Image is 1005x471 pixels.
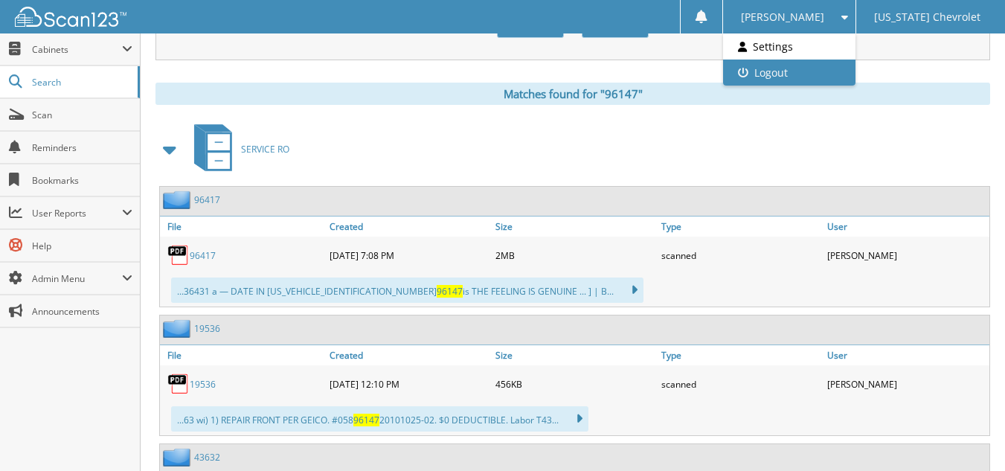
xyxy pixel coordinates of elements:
img: PDF.png [167,244,190,266]
span: Search [32,76,130,89]
a: Type [658,217,823,237]
img: PDF.png [167,373,190,395]
span: Bookmarks [32,174,132,187]
a: 19536 [190,378,216,391]
span: 96147 [437,285,463,298]
a: File [160,217,326,237]
div: [DATE] 12:10 PM [326,369,492,399]
div: [DATE] 7:08 PM [326,240,492,270]
span: User Reports [32,207,122,220]
a: SERVICE RO [185,120,289,179]
span: 96147 [353,414,379,426]
a: Type [658,345,823,365]
a: File [160,345,326,365]
img: folder2.png [163,448,194,467]
div: 456KB [492,369,658,399]
a: Size [492,345,658,365]
span: Cabinets [32,43,122,56]
div: scanned [658,240,823,270]
div: [PERSON_NAME] [823,240,989,270]
span: Scan [32,109,132,121]
span: SERVICE RO [241,143,289,156]
div: [PERSON_NAME] [823,369,989,399]
a: 43632 [194,451,220,464]
span: [PERSON_NAME] [741,13,824,22]
a: 96417 [194,193,220,206]
img: scan123-logo-white.svg [15,7,126,27]
div: 2MB [492,240,658,270]
a: User [823,217,989,237]
a: User [823,345,989,365]
span: Reminders [32,141,132,154]
div: scanned [658,369,823,399]
a: Logout [723,60,855,86]
img: folder2.png [163,319,194,338]
div: ...36431 a — DATE IN [US_VEHICLE_IDENTIFICATION_NUMBER] is THE FEELING IS GENUINE ... ] | B... [171,278,643,303]
div: Matches found for "96147" [155,83,990,105]
span: Announcements [32,305,132,318]
span: Help [32,240,132,252]
a: 19536 [194,322,220,335]
div: ...63 wi) 1) REPAIR FRONT PER GEICO. #058 20101025-02. $0 DEDUCTIBLE. Labor T43... [171,406,588,432]
img: folder2.png [163,190,194,209]
a: Created [326,217,492,237]
a: 96417 [190,249,216,262]
iframe: Chat Widget [931,400,1005,471]
span: Admin Menu [32,272,122,285]
span: [US_STATE] Chevrolet [874,13,980,22]
a: Settings [723,33,855,60]
a: Size [492,217,658,237]
a: Created [326,345,492,365]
